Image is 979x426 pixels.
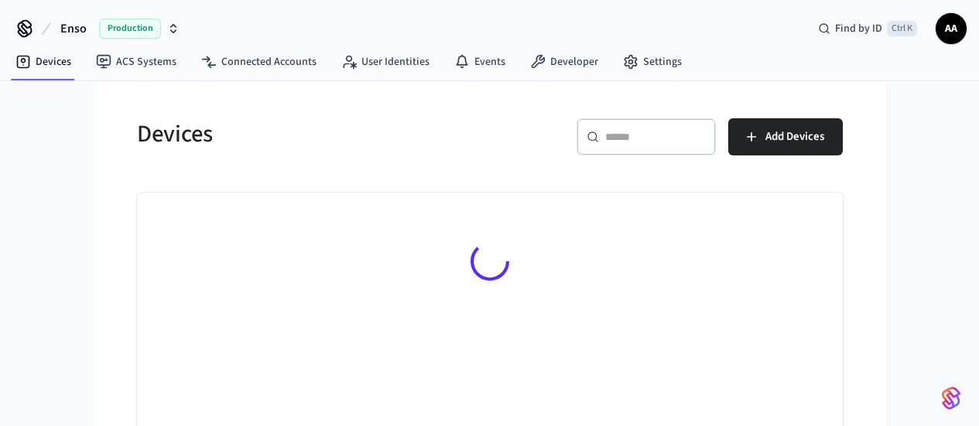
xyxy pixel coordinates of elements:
[835,21,882,36] span: Find by ID
[60,19,87,38] span: Enso
[936,13,967,44] button: AA
[942,386,960,411] img: SeamLogoGradient.69752ec5.svg
[765,127,824,147] span: Add Devices
[806,15,929,43] div: Find by IDCtrl K
[329,48,442,76] a: User Identities
[937,15,965,43] span: AA
[84,48,189,76] a: ACS Systems
[442,48,518,76] a: Events
[728,118,843,155] button: Add Devices
[189,48,329,76] a: Connected Accounts
[887,21,917,36] span: Ctrl K
[611,48,694,76] a: Settings
[518,48,611,76] a: Developer
[3,48,84,76] a: Devices
[137,118,481,150] h5: Devices
[99,19,161,39] span: Production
